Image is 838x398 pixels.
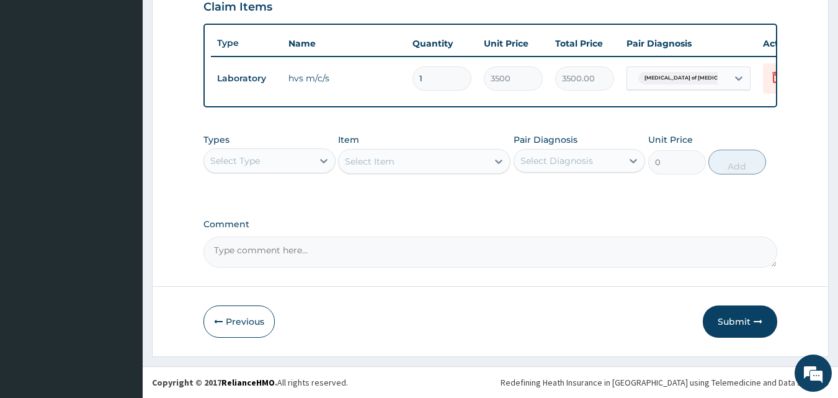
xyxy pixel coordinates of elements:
label: Item [338,133,359,146]
label: Types [203,135,230,145]
div: Redefining Heath Insurance in [GEOGRAPHIC_DATA] using Telemedicine and Data Science! [501,376,829,389]
strong: Copyright © 2017 . [152,377,277,388]
th: Unit Price [478,31,549,56]
th: Pair Diagnosis [620,31,757,56]
th: Quantity [406,31,478,56]
span: We're online! [72,120,171,245]
label: Unit Price [648,133,693,146]
label: Comment [203,219,778,230]
div: Select Type [210,155,260,167]
button: Submit [703,305,777,338]
td: hvs m/c/s [282,66,406,91]
div: Select Diagnosis [520,155,593,167]
img: d_794563401_company_1708531726252_794563401 [23,62,50,93]
th: Type [211,32,282,55]
span: [MEDICAL_DATA] of [MEDICAL_DATA] [638,72,750,84]
h3: Claim Items [203,1,272,14]
div: Chat with us now [65,70,208,86]
td: Laboratory [211,67,282,90]
label: Pair Diagnosis [514,133,577,146]
div: Minimize live chat window [203,6,233,36]
textarea: Type your message and hit 'Enter' [6,266,236,309]
footer: All rights reserved. [143,366,838,398]
button: Add [708,150,766,174]
button: Previous [203,305,275,338]
th: Actions [757,31,819,56]
th: Name [282,31,406,56]
a: RelianceHMO [221,377,275,388]
th: Total Price [549,31,620,56]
